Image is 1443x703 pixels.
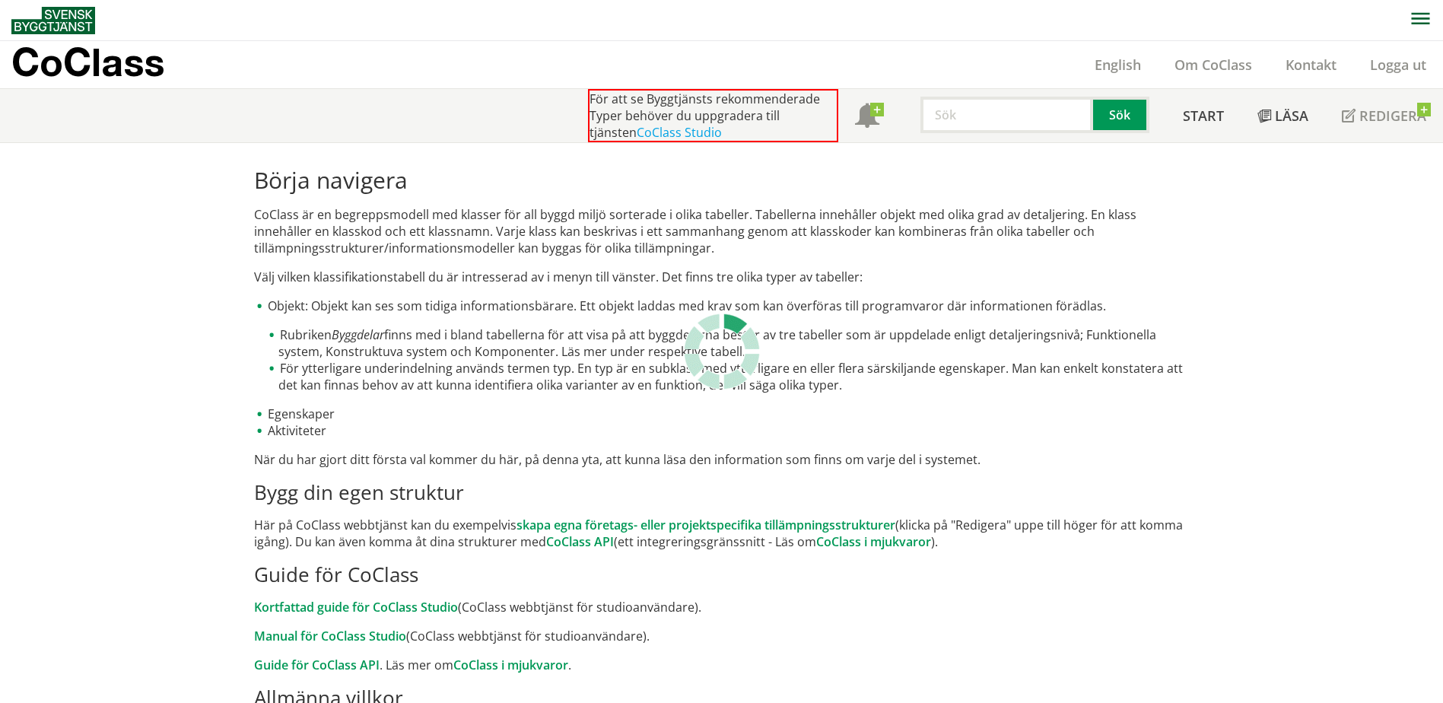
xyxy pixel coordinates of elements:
[1275,107,1308,125] span: Läsa
[516,517,895,533] a: skapa egna företags- eller projektspecifika tillämpningsstrukturer
[684,313,760,390] img: Laddar
[254,167,1189,194] h1: Börja navigera
[254,451,1189,468] p: När du har gjort ditt första val kommer du här, på denna yta, att kunna läsa den information som ...
[1158,56,1269,74] a: Om CoClass
[266,360,1189,393] li: För ytterligare underindelning används termen typ. En typ är en subklass med ytterligare en eller...
[1353,56,1443,74] a: Logga ut
[546,533,614,550] a: CoClass API
[453,657,568,673] a: CoClass i mjukvaror
[254,657,380,673] a: Guide för CoClass API
[254,628,406,644] a: Manual för CoClass Studio
[254,269,1189,285] p: Välj vilken klassifikationstabell du är intresserad av i menyn till vänster. Det finns tre olika ...
[254,599,1189,616] p: (CoClass webbtjänst för studioanvändare).
[254,422,1189,439] li: Aktiviteter
[1325,89,1443,142] a: Redigera
[1241,89,1325,142] a: Läsa
[588,89,838,142] div: För att se Byggtjänsts rekommenderade Typer behöver du uppgradera till tjänsten
[855,105,879,129] span: Notifikationer
[11,41,197,88] a: CoClass
[11,7,95,34] img: Svensk Byggtjänst
[11,53,164,71] p: CoClass
[920,97,1093,133] input: Sök
[637,124,722,141] a: CoClass Studio
[332,326,384,343] em: Byggdelar
[254,206,1189,256] p: CoClass är en begreppsmodell med klasser för all byggd miljö sorterade i olika tabeller. Tabeller...
[1183,107,1224,125] span: Start
[1166,89,1241,142] a: Start
[1359,107,1426,125] span: Redigera
[1269,56,1353,74] a: Kontakt
[254,628,1189,644] p: (CoClass webbtjänst för studioanvändare).
[254,562,1189,587] h2: Guide för CoClass
[254,297,1189,393] li: Objekt: Objekt kan ses som tidiga informationsbärare. Ett objekt laddas med krav som kan överföra...
[1093,97,1149,133] button: Sök
[254,480,1189,504] h2: Bygg din egen struktur
[266,326,1189,360] li: Rubriken finns med i bland tabellerna för att visa på att byggdelarna består av tre tabeller som ...
[254,517,1189,550] p: Här på CoClass webbtjänst kan du exempelvis (klicka på "Redigera" uppe till höger för att komma i...
[254,406,1189,422] li: Egenskaper
[254,657,1189,673] p: . Läs mer om .
[254,599,458,616] a: Kortfattad guide för CoClass Studio
[816,533,931,550] a: CoClass i mjukvaror
[1078,56,1158,74] a: English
